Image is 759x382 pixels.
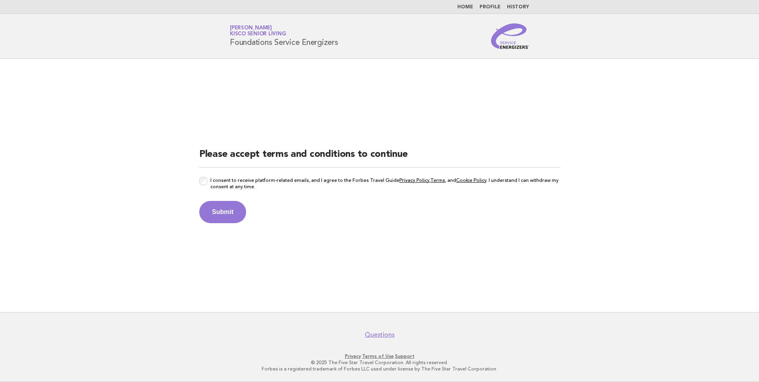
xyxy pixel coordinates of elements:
h1: Foundations Service Energizers [230,26,338,46]
label: I consent to receive platform-related emails, and I agree to the Forbes Travel Guide , , and . I ... [210,177,560,195]
img: Service Energizers [491,23,529,49]
a: History [507,5,529,10]
a: [PERSON_NAME]Kisco Senior Living [230,25,286,37]
a: Cookie Policy [456,177,486,183]
span: Kisco Senior Living [230,32,286,37]
a: Support [395,353,414,359]
a: Profile [480,5,501,10]
h2: Please accept terms and conditions to continue [199,148,560,168]
a: Privacy Policy [399,177,429,183]
p: © 2025 The Five Star Travel Corporation. All rights reserved. [137,359,622,366]
a: Terms [430,177,445,183]
a: Privacy [345,353,361,359]
a: Questions [365,331,395,339]
p: · · [137,353,622,359]
a: Home [457,5,473,10]
a: Terms of Use [362,353,394,359]
button: Submit [199,201,246,223]
p: Forbes is a registered trademark of Forbes LLC used under license by The Five Star Travel Corpora... [137,366,622,372]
